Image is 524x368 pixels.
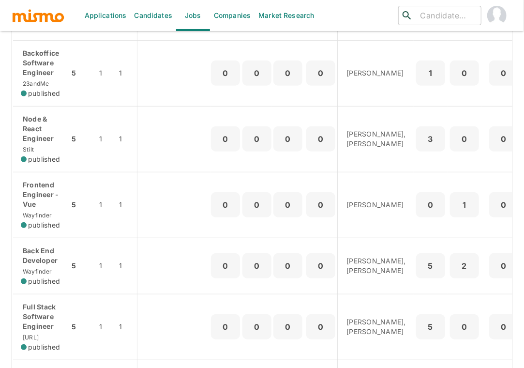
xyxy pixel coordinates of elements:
[70,41,91,107] td: 5
[246,320,268,334] p: 0
[420,259,441,273] p: 5
[91,106,117,172] td: 1
[454,259,475,273] p: 2
[493,198,514,212] p: 0
[454,320,475,334] p: 0
[28,220,60,230] span: published
[454,132,475,146] p: 0
[420,66,441,80] p: 1
[21,268,52,275] span: Wayfinder
[91,172,117,238] td: 1
[310,320,331,334] p: 0
[21,212,52,219] span: Wayfinder
[70,238,91,294] td: 5
[70,294,91,360] td: 5
[277,132,299,146] p: 0
[21,302,62,331] p: Full Stack Software Engineer
[215,259,236,273] p: 0
[310,259,331,273] p: 0
[277,66,299,80] p: 0
[117,294,137,360] td: 1
[215,320,236,334] p: 0
[493,320,514,334] p: 0
[277,259,299,273] p: 0
[91,238,117,294] td: 1
[28,154,60,164] span: published
[117,238,137,294] td: 1
[21,146,34,153] span: Stilt
[346,68,406,78] p: [PERSON_NAME]
[70,172,91,238] td: 5
[70,106,91,172] td: 5
[246,259,268,273] p: 0
[91,294,117,360] td: 1
[215,66,236,80] p: 0
[28,342,60,352] span: published
[310,132,331,146] p: 0
[493,66,514,80] p: 0
[28,89,60,98] span: published
[310,66,331,80] p: 0
[21,246,62,265] p: Back End Developer
[417,9,477,22] input: Candidate search
[493,259,514,273] p: 0
[346,129,406,149] p: [PERSON_NAME], [PERSON_NAME]
[454,198,475,212] p: 1
[21,180,62,209] p: Frontend Engineer - Vue
[346,200,406,210] p: [PERSON_NAME]
[21,48,62,77] p: Backoffice Software Engineer
[117,106,137,172] td: 1
[493,132,514,146] p: 0
[487,6,507,25] img: Carmen Vilachá
[117,41,137,107] td: 1
[346,256,406,276] p: [PERSON_NAME], [PERSON_NAME]
[12,8,65,23] img: logo
[28,276,60,286] span: published
[215,132,236,146] p: 0
[346,317,406,337] p: [PERSON_NAME], [PERSON_NAME]
[215,198,236,212] p: 0
[246,132,268,146] p: 0
[246,66,268,80] p: 0
[277,198,299,212] p: 0
[91,41,117,107] td: 1
[21,114,62,143] p: Node & React Engineer
[420,132,441,146] p: 3
[246,198,268,212] p: 0
[117,172,137,238] td: 1
[420,320,441,334] p: 5
[310,198,331,212] p: 0
[454,66,475,80] p: 0
[277,320,299,334] p: 0
[21,80,49,87] span: 23andMe
[21,334,39,341] span: [URL]
[420,198,441,212] p: 0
